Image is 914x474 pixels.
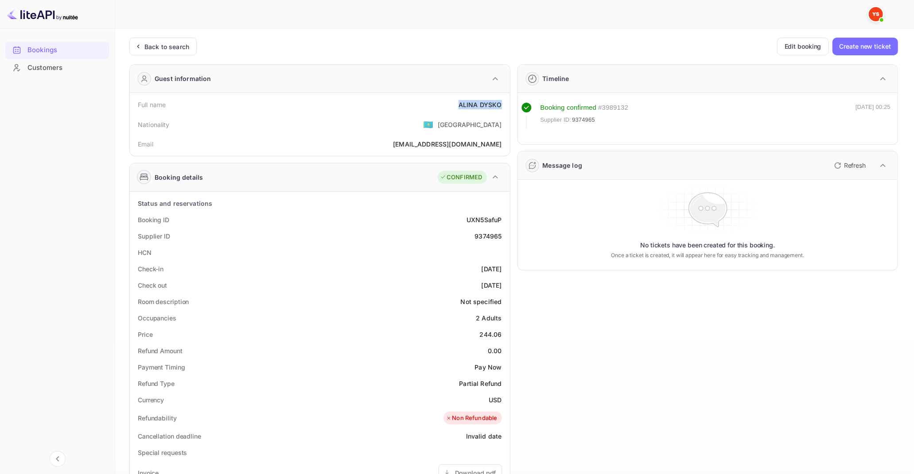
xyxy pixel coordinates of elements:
div: Booking ID [138,215,169,224]
div: Customers [5,59,109,77]
div: Full name [138,100,166,109]
div: CONFIRMED [440,173,482,182]
p: Once a ticket is created, it will appear here for easy tracking and management. [605,251,810,259]
img: Yandex Support [869,7,883,21]
div: Bookings [5,42,109,59]
div: HCN [138,248,152,257]
div: 2 Adults [476,313,502,323]
div: Currency [138,395,164,405]
button: Refresh [829,158,869,173]
button: Edit booking [777,38,829,55]
div: Booking details [155,173,203,182]
span: United States [423,116,433,132]
div: 0.00 [488,346,502,355]
div: [DATE] [482,281,502,290]
div: # 3989132 [598,103,628,113]
a: Bookings [5,42,109,58]
div: Email [138,139,153,149]
div: USD [489,395,502,405]
div: Bookings [27,45,105,55]
div: Partial Refund [459,379,502,388]
div: Timeline [543,74,569,83]
div: [DATE] [482,264,502,274]
div: Payment Timing [138,362,185,372]
div: Refund Amount [138,346,183,355]
div: Check out [138,281,167,290]
div: Invalid date [466,432,502,441]
div: Booking confirmed [541,103,597,113]
div: 9374965 [475,231,502,241]
div: Status and reservations [138,199,212,208]
div: Refund Type [138,379,175,388]
a: Customers [5,59,109,76]
div: Price [138,330,153,339]
div: Back to search [144,42,189,51]
div: Guest information [155,74,211,83]
div: ALINA DYSKO [459,100,502,109]
div: Supplier ID [138,231,170,241]
button: Create new ticket [832,38,898,55]
span: 9374965 [572,116,595,124]
div: Nationality [138,120,170,129]
div: 244.06 [480,330,502,339]
span: Supplier ID: [541,116,572,124]
div: Room description [138,297,189,306]
div: [DATE] 00:25 [856,103,891,128]
div: Customers [27,63,105,73]
div: Non Refundable [446,414,497,423]
button: Collapse navigation [50,451,66,467]
img: LiteAPI logo [7,7,78,21]
div: Message log [543,161,583,170]
div: [GEOGRAPHIC_DATA] [438,120,502,129]
div: Not specified [461,297,502,306]
div: Check-in [138,264,163,274]
div: Special requests [138,448,187,457]
p: No tickets have been created for this booking. [640,241,775,250]
div: Occupancies [138,313,176,323]
div: Pay Now [475,362,502,372]
div: Refundability [138,413,177,423]
div: Cancellation deadline [138,432,201,441]
div: UXN5SafuP [467,215,502,224]
p: Refresh [844,161,866,170]
div: [EMAIL_ADDRESS][DOMAIN_NAME] [393,139,502,149]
